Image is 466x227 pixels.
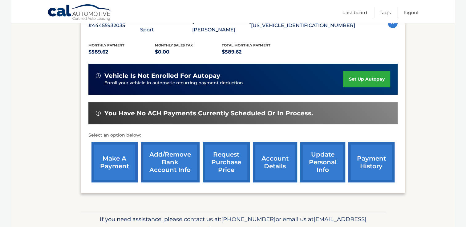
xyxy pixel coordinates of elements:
p: 2025 Ford Bronco Sport [140,17,192,34]
a: set up autopay [343,71,390,87]
a: account details [253,142,297,182]
p: Enroll your vehicle in automatic recurring payment deduction. [104,80,343,86]
a: update personal info [300,142,345,182]
img: alert-white.svg [96,111,101,116]
a: request purchase price [203,142,250,182]
p: [DEMOGRAPHIC_DATA][PERSON_NAME] [192,17,251,34]
span: Monthly sales Tax [155,43,193,47]
p: $589.62 [222,48,289,56]
p: [US_VEHICLE_IDENTIFICATION_NUMBER] [251,21,355,30]
span: Monthly Payment [88,43,124,47]
span: vehicle is not enrolled for autopay [104,72,220,80]
a: Dashboard [342,7,367,18]
a: Logout [404,7,419,18]
a: FAQ's [380,7,391,18]
a: payment history [348,142,395,182]
img: alert-white.svg [96,73,101,78]
p: Select an option below: [88,132,398,139]
p: #44455932035 [88,21,140,30]
span: [PHONE_NUMBER] [221,216,276,223]
p: $0.00 [155,48,222,56]
span: You have no ACH payments currently scheduled or in process. [104,110,313,117]
a: make a payment [91,142,138,182]
a: Add/Remove bank account info [141,142,200,182]
span: Total Monthly Payment [222,43,270,47]
p: $589.62 [88,48,155,56]
a: Cal Automotive [47,4,112,22]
